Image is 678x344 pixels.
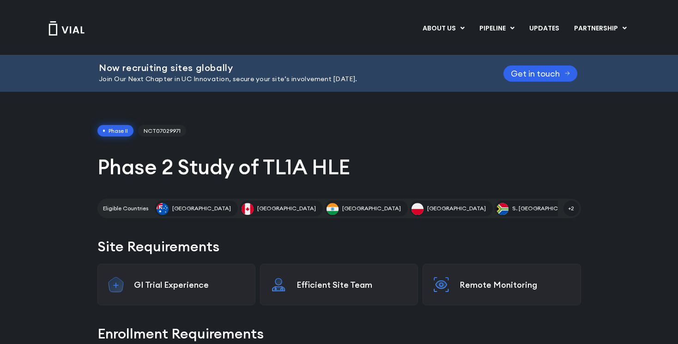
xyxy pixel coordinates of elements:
a: Get in touch [503,65,577,82]
h2: Enrollment Requirements [97,324,581,344]
span: [GEOGRAPHIC_DATA] [427,204,486,213]
p: Join Our Next Chapter in UC Innovation, secure your site’s involvement [DATE]. [99,74,480,84]
p: GI Trial Experience [134,279,246,290]
span: [GEOGRAPHIC_DATA] [257,204,316,213]
span: Phase II [97,125,134,137]
h2: Eligible Countries [103,204,148,213]
span: NCT07029971 [138,125,186,137]
h2: Site Requirements [97,237,581,256]
img: S. Africa [496,203,508,215]
span: [GEOGRAPHIC_DATA] [172,204,231,213]
span: +2 [563,201,579,216]
a: UPDATES [522,21,566,36]
span: S. [GEOGRAPHIC_DATA] [512,204,577,213]
h1: Phase 2 Study of TL1A HLE [97,154,581,180]
a: PARTNERSHIPMenu Toggle [567,21,634,36]
a: PIPELINEMenu Toggle [472,21,521,36]
span: [GEOGRAPHIC_DATA] [342,204,401,213]
a: ABOUT USMenu Toggle [415,21,472,36]
img: Vial Logo [48,21,85,36]
p: Efficient Site Team [297,279,408,290]
h2: Now recruiting sites globally [99,63,480,73]
img: India [327,203,339,215]
img: Poland [412,203,424,215]
span: Get in touch [511,70,560,77]
img: Canada [242,203,254,215]
p: Remote Monitoring [460,279,571,290]
img: Australia [157,203,169,215]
